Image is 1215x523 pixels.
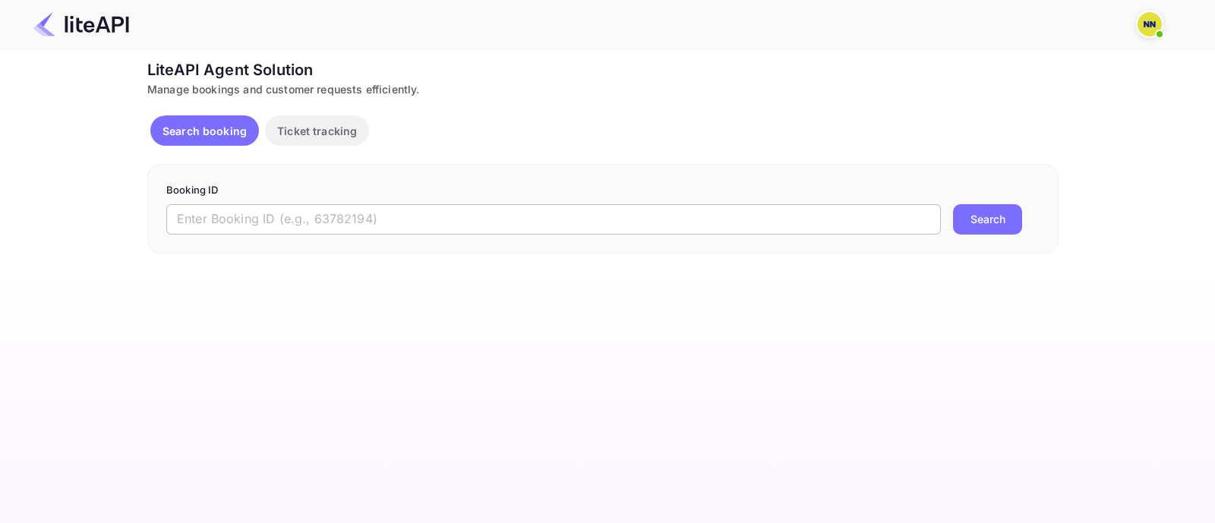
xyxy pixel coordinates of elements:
[1138,12,1162,36] img: N/A N/A
[953,204,1022,235] button: Search
[33,12,129,36] img: LiteAPI Logo
[166,204,941,235] input: Enter Booking ID (e.g., 63782194)
[166,183,1040,198] p: Booking ID
[147,58,1059,81] div: LiteAPI Agent Solution
[277,123,357,139] p: Ticket tracking
[163,123,247,139] p: Search booking
[147,81,1059,97] div: Manage bookings and customer requests efficiently.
